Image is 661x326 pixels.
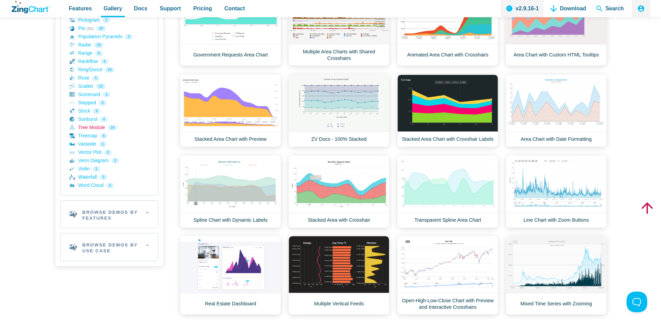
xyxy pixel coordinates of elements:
h2: Browse Demos By Use Case [61,233,158,261]
h2: Browse Demos By Features [61,201,158,228]
a: Transparent Spline Area Chart [397,155,498,228]
span: Contact [224,4,245,13]
a: Mixed Time Series with Zooming [506,236,607,315]
a: Stacked Area with Crosshair [288,155,389,228]
a: Real Estate Dashboard [180,236,281,315]
span: Gallery [104,4,122,13]
span: Pricing [193,4,212,13]
iframe: Toggle Customer Support [627,292,647,312]
a: Stacked Area Chart with Preview [180,74,281,147]
a: ZingChart Logo. Click to return to the homepage [12,1,51,13]
span: Support [160,4,181,13]
span: Features [69,4,92,13]
span: Docs [134,4,147,13]
a: Multiple Vertical Feeds [288,236,389,315]
a: ZV Docs - 100% Stacked [288,74,389,147]
a: Area Chart with Date Formatting [506,74,607,147]
a: Open-High-Low-Close Chart with Preview and Interactive Crosshairs [397,236,498,315]
a: Spline Chart with Dynamic Labels [180,155,281,228]
a: Line Chart with Zoom Buttons [506,155,607,228]
a: Stacked Area Chart with Crosshair Labels [397,74,498,147]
